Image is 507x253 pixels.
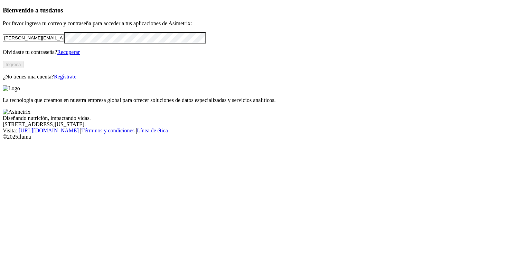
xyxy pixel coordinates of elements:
div: Diseñando nutrición, impactando vidas. [3,115,504,121]
a: Recuperar [57,49,80,55]
div: [STREET_ADDRESS][US_STATE]. [3,121,504,128]
p: ¿No tienes una cuenta? [3,74,504,80]
p: La tecnología que creamos en nuestra empresa global para ofrecer soluciones de datos especializad... [3,97,504,103]
img: Logo [3,85,20,92]
a: Línea de ética [137,128,168,133]
p: Por favor ingresa tu correo y contraseña para acceder a tus aplicaciones de Asimetrix: [3,20,504,27]
input: Tu correo [3,34,64,41]
a: [URL][DOMAIN_NAME] [19,128,79,133]
span: datos [48,7,63,14]
div: Visita : | | [3,128,504,134]
button: Ingresa [3,61,24,68]
a: Términos y condiciones [81,128,134,133]
h3: Bienvenido a tus [3,7,504,14]
img: Asimetrix [3,109,30,115]
p: Olvidaste tu contraseña? [3,49,504,55]
a: Regístrate [54,74,76,79]
div: © 2025 Iluma [3,134,504,140]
